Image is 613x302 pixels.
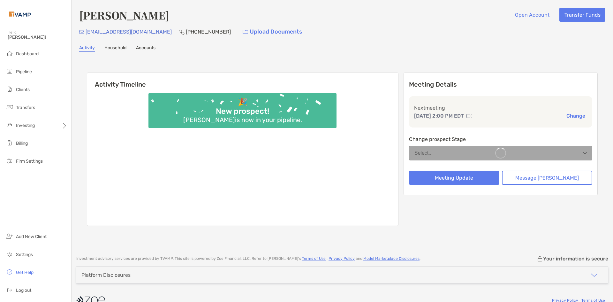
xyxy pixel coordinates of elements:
img: clients icon [6,85,13,93]
a: Activity [79,45,95,52]
div: [PERSON_NAME] is now in your pipeline. [181,116,305,124]
button: Message [PERSON_NAME] [502,171,592,185]
a: Terms of Use [302,256,326,261]
p: Your information is secure [543,256,608,262]
span: Pipeline [16,69,32,74]
img: Email Icon [79,30,84,34]
a: Accounts [136,45,155,52]
p: Investment advisory services are provided by TVAMP . This site is powered by Zoe Financial, LLC. ... [76,256,420,261]
span: Investing [16,123,35,128]
p: [DATE] 2:00 PM EDT [414,112,464,120]
img: dashboard icon [6,50,13,57]
a: Privacy Policy [329,256,355,261]
button: Open Account [510,8,554,22]
div: New prospect! [213,107,272,116]
img: Zoe Logo [8,3,32,26]
img: pipeline icon [6,67,13,75]
p: Change prospect Stage [409,135,592,143]
span: Clients [16,87,30,92]
p: Next meeting [414,104,587,112]
button: Change [564,112,587,119]
span: Dashboard [16,51,39,57]
img: investing icon [6,121,13,129]
img: communication type [466,113,472,119]
img: settings icon [6,250,13,258]
img: add_new_client icon [6,232,13,240]
span: Billing [16,141,28,146]
span: Transfers [16,105,35,110]
h6: Activity Timeline [87,73,398,88]
img: firm-settings icon [6,157,13,165]
p: Meeting Details [409,81,592,89]
span: Add New Client [16,234,47,239]
span: Firm Settings [16,159,43,164]
a: Model Marketplace Disclosures [363,256,420,261]
a: Upload Documents [238,25,306,39]
div: 🎉 [235,97,250,107]
span: Get Help [16,270,34,275]
button: Meeting Update [409,171,499,185]
img: transfers icon [6,103,13,111]
img: button icon [243,30,248,34]
div: Platform Disclosures [81,272,131,278]
p: [PHONE_NUMBER] [186,28,231,36]
a: Household [104,45,126,52]
span: [PERSON_NAME]! [8,35,67,40]
img: icon arrow [590,271,598,279]
img: get-help icon [6,268,13,276]
img: billing icon [6,139,13,147]
span: Log out [16,288,31,293]
button: Transfer Funds [559,8,605,22]
p: [EMAIL_ADDRESS][DOMAIN_NAME] [86,28,172,36]
span: Settings [16,252,33,257]
img: logout icon [6,286,13,294]
img: Phone Icon [179,29,185,35]
h4: [PERSON_NAME] [79,8,169,22]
